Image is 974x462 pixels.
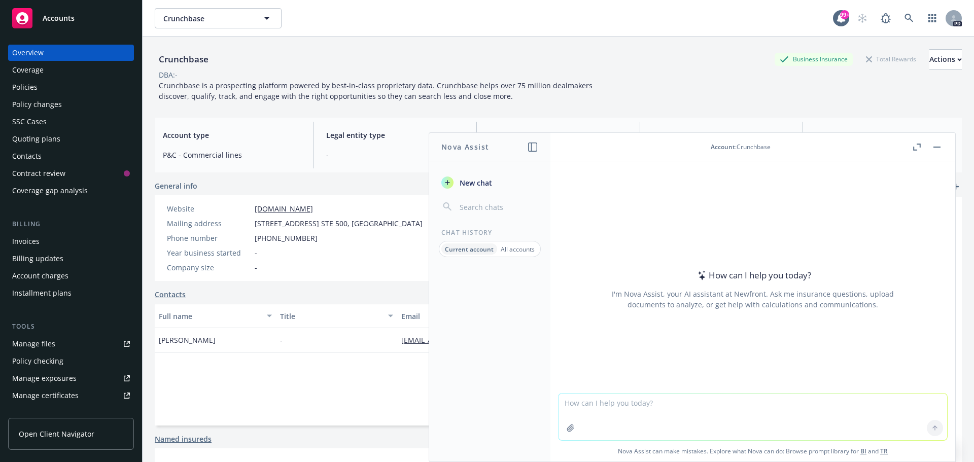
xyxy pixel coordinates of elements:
div: Billing [8,219,134,229]
a: Switch app [922,8,943,28]
a: [DOMAIN_NAME] [255,204,313,214]
span: Crunchbase is a prospecting platform powered by best-in-class proprietary data. Crunchbase helps ... [159,81,595,101]
a: Accounts [8,4,134,32]
input: Search chats [458,200,538,214]
span: - [255,262,257,273]
p: Current account [445,245,494,254]
div: Policy checking [12,353,63,369]
div: Full name [159,311,261,322]
a: Coverage [8,62,134,78]
span: Accounts [43,14,75,22]
div: Company size [167,262,251,273]
div: I'm Nova Assist, your AI assistant at Newfront. Ask me insurance questions, upload documents to a... [610,289,895,310]
div: 99+ [840,9,849,18]
a: Contacts [155,289,186,300]
button: New chat [437,173,542,192]
span: [PHONE_NUMBER] [255,233,318,243]
a: Coverage gap analysis [8,183,134,199]
div: Mailing address [167,218,251,229]
div: Business Insurance [775,53,853,65]
span: Nova Assist can make mistakes. Explore what Nova can do: Browse prompt library for and [554,441,951,461]
a: SSC Cases [8,114,134,130]
a: Start snowing [852,8,873,28]
h1: Nova Assist [441,141,489,152]
a: Account charges [8,268,134,284]
a: Report a Bug [876,8,896,28]
div: Account charges [12,268,68,284]
div: Actions [929,50,962,69]
button: Actions [929,49,962,69]
div: Manage claims [12,405,63,421]
div: SSC Cases [12,114,47,130]
div: Billing updates [12,251,63,267]
a: Policy checking [8,353,134,369]
div: Tools [8,322,134,332]
a: Installment plans [8,285,134,301]
a: Policy changes [8,96,134,113]
a: Search [899,8,919,28]
div: Website [167,203,251,214]
button: Full name [155,304,276,328]
button: Title [276,304,397,328]
div: Coverage gap analysis [12,183,88,199]
span: P&C estimated revenue [489,130,628,140]
div: Year business started [167,247,251,258]
span: Legal entity type [326,130,465,140]
div: : Crunchbase [711,143,771,151]
a: Overview [8,45,134,61]
a: Billing updates [8,251,134,267]
a: Policies [8,79,134,95]
a: Manage certificates [8,387,134,404]
button: Email [397,304,599,328]
div: Total Rewards [861,53,921,65]
div: Email [401,311,584,322]
div: Policy changes [12,96,62,113]
a: Quoting plans [8,131,134,147]
span: Account [711,143,735,151]
a: Contacts [8,148,134,164]
div: Quoting plans [12,131,60,147]
span: Service team [815,130,954,140]
div: Policies [12,79,38,95]
div: Chat History [429,228,550,237]
div: Manage files [12,336,55,352]
div: How can I help you today? [694,269,811,282]
div: Invoices [12,233,40,250]
span: General info [155,181,197,191]
div: Overview [12,45,44,61]
span: - [280,335,283,345]
a: add [950,181,962,193]
span: Account type [163,130,301,140]
a: Manage claims [8,405,134,421]
span: P&C - Commercial lines [163,150,301,160]
div: Title [280,311,382,322]
div: Manage exposures [12,370,77,386]
button: Crunchbase [155,8,282,28]
a: Invoices [8,233,134,250]
span: Crunchbase [163,13,251,24]
a: Manage files [8,336,134,352]
a: BI [860,447,866,455]
div: DBA: - [159,69,178,80]
span: - [255,247,257,258]
a: Contract review [8,165,134,182]
p: All accounts [501,245,535,254]
div: Contacts [12,148,42,164]
div: Installment plans [12,285,72,301]
span: [STREET_ADDRESS] STE 500, [GEOGRAPHIC_DATA] [255,218,423,229]
span: - [326,150,465,160]
div: Coverage [12,62,44,78]
div: Phone number [167,233,251,243]
div: Contract review [12,165,65,182]
span: New chat [458,177,492,188]
a: TR [880,447,888,455]
span: P&C follow up date [652,130,791,140]
div: Manage certificates [12,387,79,404]
a: Named insureds [155,434,212,444]
a: Manage exposures [8,370,134,386]
span: [PERSON_NAME] [159,335,216,345]
div: Crunchbase [155,53,213,66]
span: Open Client Navigator [19,429,94,439]
a: [EMAIL_ADDRESS][PERSON_NAME][DOMAIN_NAME] [401,335,585,345]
